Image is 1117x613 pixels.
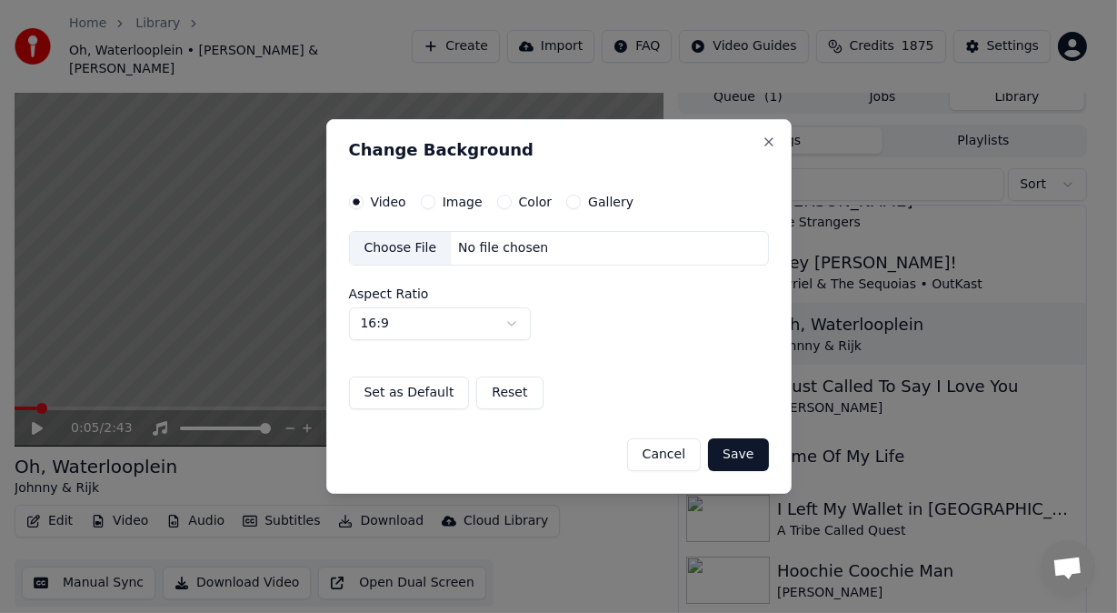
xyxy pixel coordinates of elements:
div: No file chosen [451,239,555,257]
div: Choose File [350,232,452,265]
button: Set as Default [349,377,470,409]
button: Reset [476,377,543,409]
label: Aspect Ratio [349,287,769,300]
button: Save [708,438,768,471]
label: Color [519,196,553,208]
label: Gallery [588,196,633,208]
h2: Change Background [349,142,769,158]
label: Image [443,196,483,208]
button: Cancel [627,438,701,471]
label: Video [371,196,406,208]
